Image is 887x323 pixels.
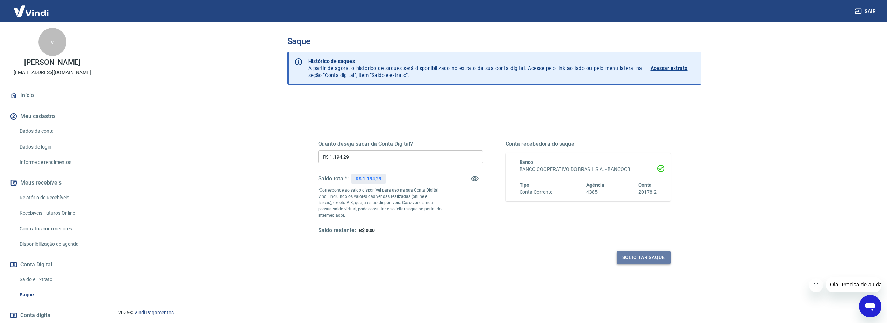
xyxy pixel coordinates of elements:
span: Conta [638,182,652,188]
button: Meu cadastro [8,109,96,124]
a: Início [8,88,96,103]
span: R$ 0,00 [359,228,375,233]
button: Sair [853,5,879,18]
h5: Quanto deseja sacar da Conta Digital? [318,141,483,148]
p: *Corresponde ao saldo disponível para uso na sua Conta Digital Vindi. Incluindo os valores das ve... [318,187,442,218]
a: Contratos com credores [17,222,96,236]
a: Vindi Pagamentos [134,310,174,315]
a: Dados de login [17,140,96,154]
span: Agência [586,182,605,188]
h6: 20178-2 [638,188,657,196]
a: Saque [17,288,96,302]
p: 2025 © [118,309,870,316]
p: [PERSON_NAME] [24,59,80,66]
h6: BANCO COOPERATIVO DO BRASIL S.A. - BANCOOB [520,166,657,173]
h3: Saque [287,36,701,46]
a: Relatório de Recebíveis [17,191,96,205]
h5: Saldo restante: [318,227,356,234]
h5: Conta recebedora do saque [506,141,671,148]
iframe: Fechar mensagem [809,278,823,292]
a: Acessar extrato [651,58,695,79]
a: Disponibilização de agenda [17,237,96,251]
span: Tipo [520,182,530,188]
button: Conta Digital [8,257,96,272]
h5: Saldo total*: [318,175,349,182]
p: A partir de agora, o histórico de saques será disponibilizado no extrato da sua conta digital. Ac... [308,58,642,79]
p: [EMAIL_ADDRESS][DOMAIN_NAME] [14,69,91,76]
a: Informe de rendimentos [17,155,96,170]
p: Acessar extrato [651,65,688,72]
a: Recebíveis Futuros Online [17,206,96,220]
button: Solicitar saque [617,251,671,264]
p: Histórico de saques [308,58,642,65]
span: Banco [520,159,534,165]
a: Conta digital [8,308,96,323]
span: Olá! Precisa de ajuda? [4,5,59,10]
a: Dados da conta [17,124,96,138]
h6: Conta Corrente [520,188,552,196]
img: Vindi [8,0,54,22]
div: v [38,28,66,56]
iframe: Mensagem da empresa [826,277,881,292]
span: Conta digital [20,310,52,320]
h6: 4385 [586,188,605,196]
button: Meus recebíveis [8,175,96,191]
p: R$ 1.194,29 [356,175,381,182]
iframe: Botão para abrir a janela de mensagens [859,295,881,317]
a: Saldo e Extrato [17,272,96,287]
